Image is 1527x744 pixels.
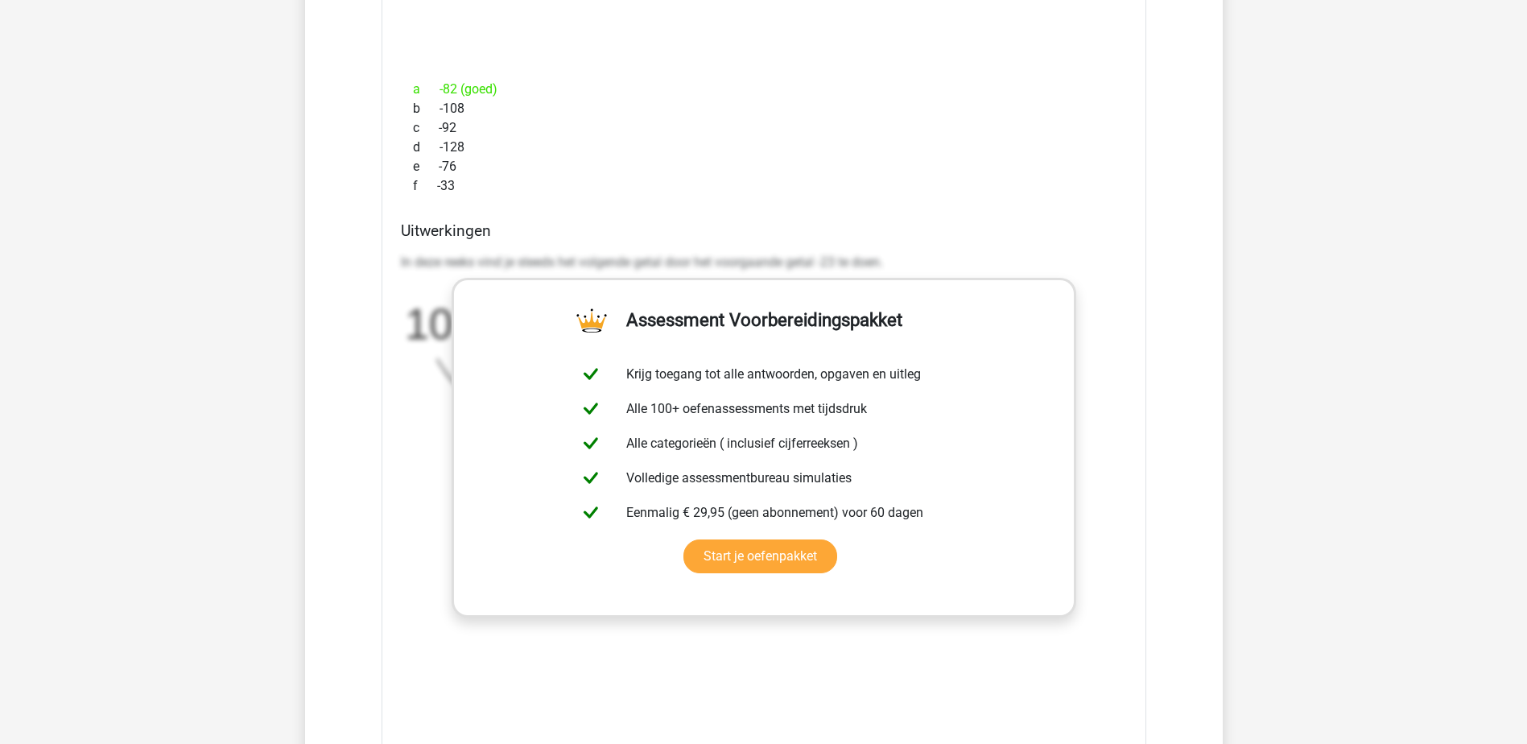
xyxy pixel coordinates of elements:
h4: Uitwerkingen [401,221,1127,240]
div: -82 (goed) [401,80,1127,99]
tspan: 10 [405,300,452,348]
span: c [413,118,439,138]
p: In deze reeks vind je steeds het volgende getal door het voorgaande getal -23 te doen. [401,253,1127,272]
span: e [413,157,439,176]
div: -76 [401,157,1127,176]
a: Start je oefenpakket [683,539,837,573]
div: -92 [401,118,1127,138]
span: f [413,176,437,196]
span: b [413,99,440,118]
div: -33 [401,176,1127,196]
span: d [413,138,440,157]
div: -108 [401,99,1127,118]
span: a [413,80,440,99]
div: -128 [401,138,1127,157]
